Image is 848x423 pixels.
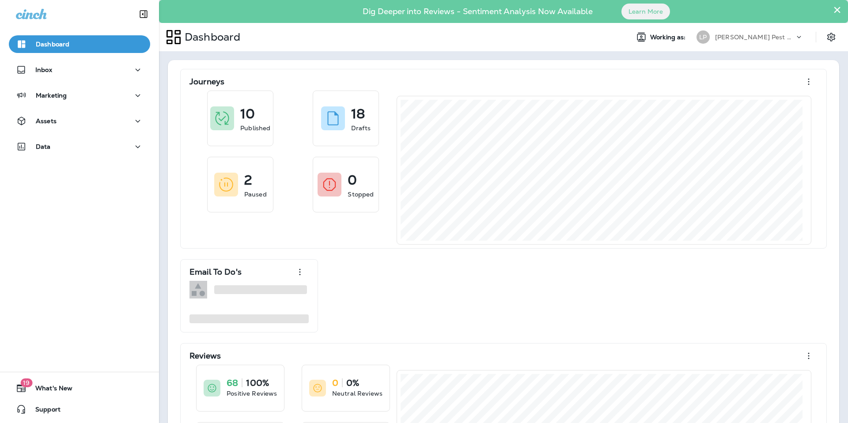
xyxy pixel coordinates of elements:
p: Drafts [351,124,371,132]
button: Support [9,400,150,418]
button: Data [9,138,150,155]
button: Collapse Sidebar [131,5,156,23]
p: 0 [348,176,357,185]
span: Support [26,406,61,416]
p: 0 [332,378,338,387]
p: Neutral Reviews [332,389,382,398]
p: 100% [246,378,269,387]
p: Stopped [348,190,374,199]
p: Dashboard [181,30,240,44]
p: Marketing [36,92,67,99]
button: Settings [823,29,839,45]
p: 68 [227,378,238,387]
span: Working as: [650,34,688,41]
p: Dashboard [36,41,69,48]
button: Assets [9,112,150,130]
p: Reviews [189,351,221,360]
p: 18 [351,110,365,118]
p: Positive Reviews [227,389,277,398]
p: Published [240,124,270,132]
button: Close [833,3,841,17]
button: 19What's New [9,379,150,397]
p: Paused [244,190,267,199]
p: Email To Do's [189,268,242,276]
p: Data [36,143,51,150]
span: What's New [26,385,72,395]
button: Learn More [621,4,670,19]
div: LP [697,30,710,44]
p: Inbox [35,66,52,73]
p: Journeys [189,77,224,86]
p: 0% [346,378,359,387]
p: Dig Deeper into Reviews - Sentiment Analysis Now Available [337,10,618,13]
button: Inbox [9,61,150,79]
button: Dashboard [9,35,150,53]
button: Marketing [9,87,150,104]
p: Assets [36,117,57,125]
p: 10 [240,110,255,118]
span: 19 [20,378,32,387]
p: 2 [244,176,252,185]
p: [PERSON_NAME] Pest Control [715,34,795,41]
